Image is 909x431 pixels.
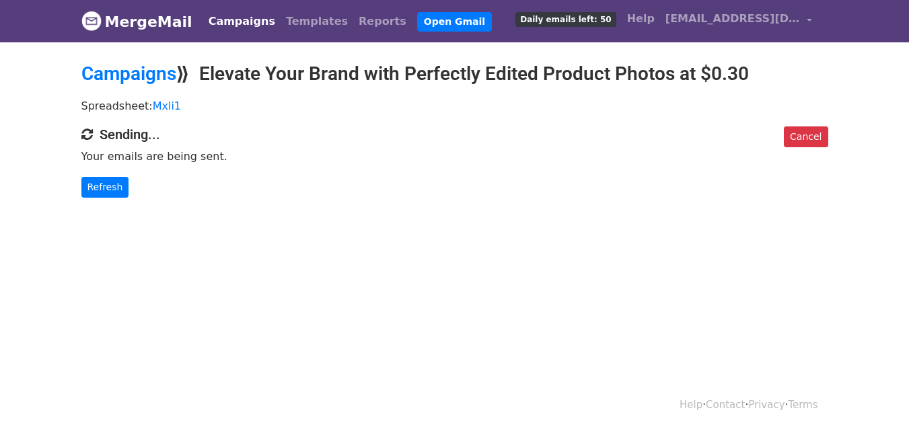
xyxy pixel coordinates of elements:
a: Daily emails left: 50 [510,5,621,32]
p: Spreadsheet: [81,99,828,113]
a: [EMAIL_ADDRESS][DOMAIN_NAME] [660,5,817,37]
img: MergeMail logo [81,11,102,31]
span: Daily emails left: 50 [515,12,616,27]
a: Terms [788,399,817,411]
a: Campaigns [203,8,281,35]
span: [EMAIL_ADDRESS][DOMAIN_NAME] [665,11,800,27]
a: Templates [281,8,353,35]
h4: Sending... [81,126,828,143]
a: Mxli1 [153,100,181,112]
a: Reports [353,8,412,35]
h2: ⟫ Elevate Your Brand with Perfectly Edited Product Photos at $0.30 [81,63,828,85]
a: Help [680,399,702,411]
p: Your emails are being sent. [81,149,828,163]
a: Contact [706,399,745,411]
a: Privacy [748,399,785,411]
a: Help [622,5,660,32]
a: Cancel [784,126,828,147]
a: Open Gmail [417,12,492,32]
a: Campaigns [81,63,176,85]
a: Refresh [81,177,129,198]
a: MergeMail [81,7,192,36]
